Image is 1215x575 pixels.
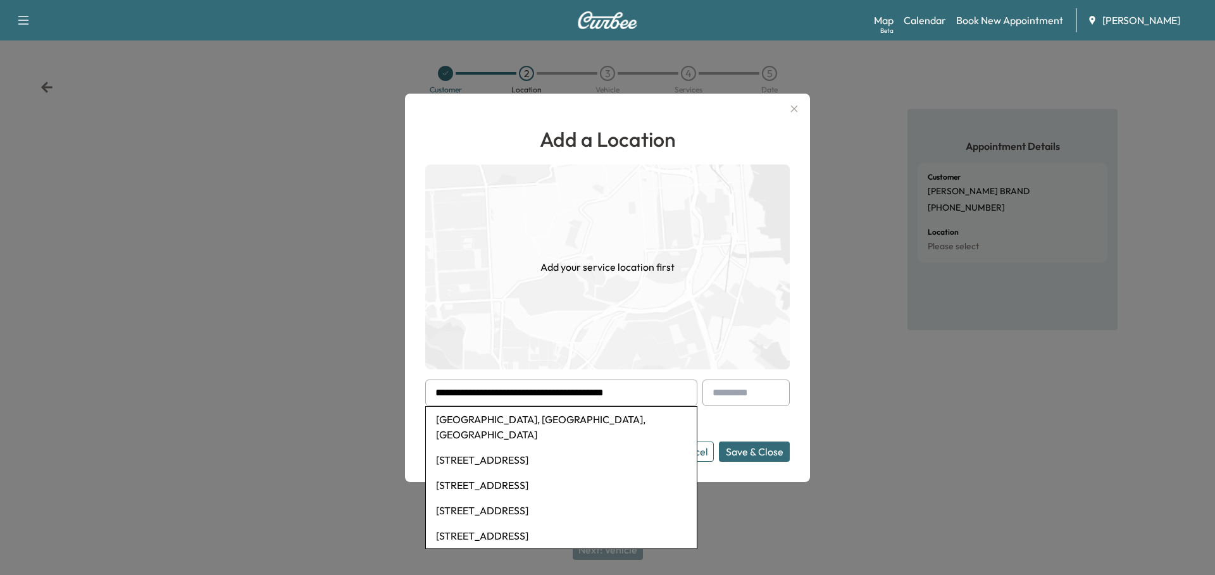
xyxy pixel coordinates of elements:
[425,164,790,369] img: empty-map-CL6vilOE.png
[426,523,697,548] li: [STREET_ADDRESS]
[874,13,894,28] a: MapBeta
[719,442,790,462] button: Save & Close
[880,26,894,35] div: Beta
[426,473,697,498] li: [STREET_ADDRESS]
[956,13,1063,28] a: Book New Appointment
[904,13,946,28] a: Calendar
[426,447,697,473] li: [STREET_ADDRESS]
[426,498,697,523] li: [STREET_ADDRESS]
[426,407,697,447] li: [GEOGRAPHIC_DATA], [GEOGRAPHIC_DATA], [GEOGRAPHIC_DATA]
[1102,13,1180,28] span: [PERSON_NAME]
[425,124,790,154] h1: Add a Location
[540,259,675,275] h1: Add your service location first
[577,11,638,29] img: Curbee Logo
